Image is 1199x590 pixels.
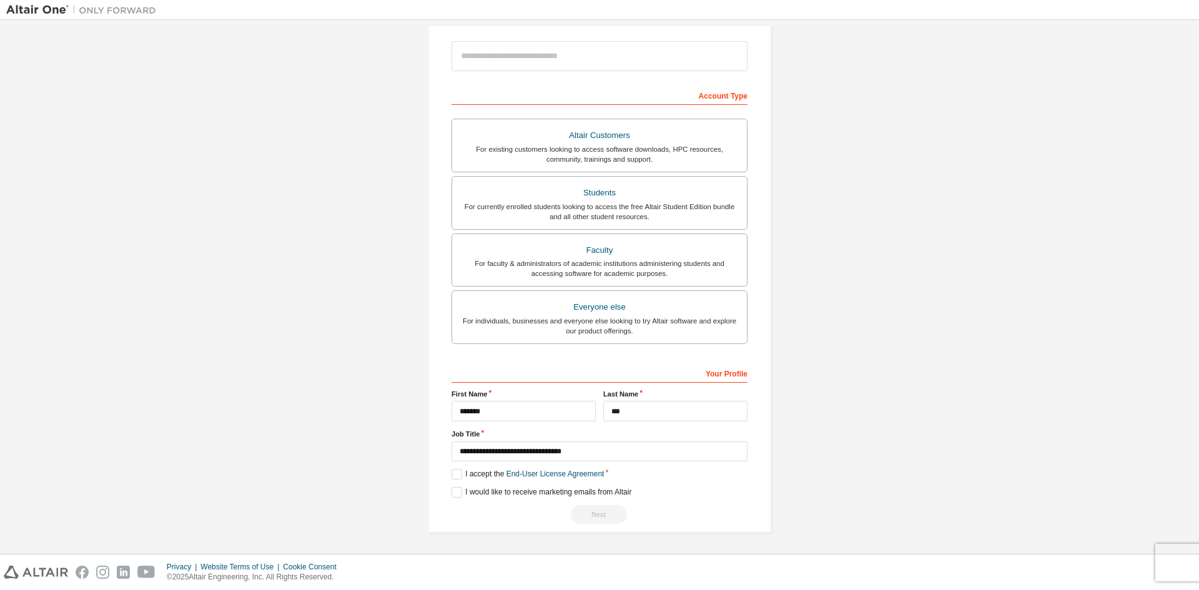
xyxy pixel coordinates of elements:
[460,316,739,336] div: For individuals, businesses and everyone else looking to try Altair software and explore our prod...
[6,4,162,16] img: Altair One
[451,389,596,399] label: First Name
[117,566,130,579] img: linkedin.svg
[451,429,748,439] label: Job Title
[460,258,739,278] div: For faculty & administrators of academic institutions administering students and accessing softwa...
[451,505,748,524] div: Provide a valid email to continue
[460,184,739,202] div: Students
[167,572,344,583] p: © 2025 Altair Engineering, Inc. All Rights Reserved.
[460,242,739,259] div: Faculty
[4,566,68,579] img: altair_logo.svg
[506,470,604,478] a: End-User License Agreement
[283,562,343,572] div: Cookie Consent
[460,202,739,222] div: For currently enrolled students looking to access the free Altair Student Edition bundle and all ...
[137,566,155,579] img: youtube.svg
[460,298,739,316] div: Everyone else
[167,562,200,572] div: Privacy
[603,389,748,399] label: Last Name
[451,363,748,383] div: Your Profile
[460,144,739,164] div: For existing customers looking to access software downloads, HPC resources, community, trainings ...
[200,562,283,572] div: Website Terms of Use
[451,469,604,479] label: I accept the
[451,85,748,105] div: Account Type
[460,127,739,144] div: Altair Customers
[451,487,631,498] label: I would like to receive marketing emails from Altair
[96,566,109,579] img: instagram.svg
[76,566,89,579] img: facebook.svg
